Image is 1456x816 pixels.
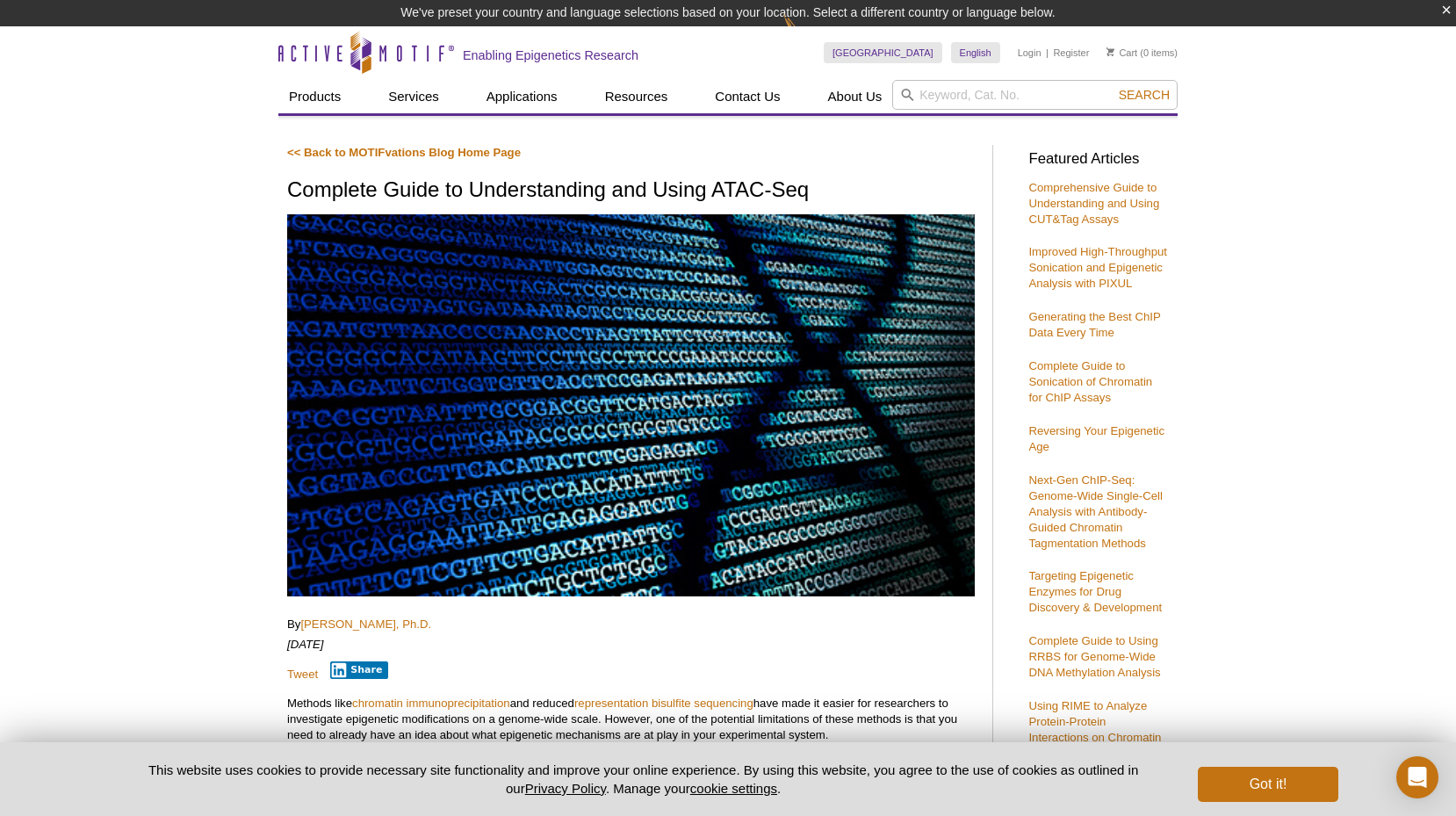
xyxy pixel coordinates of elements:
a: Targeting Epigenetic Enzymes for Drug Discovery & Development [1028,569,1162,614]
a: Services [378,80,450,113]
a: Products [278,80,351,113]
a: Improved High-Throughput Sonication and Epigenetic Analysis with PIXUL [1028,245,1167,290]
a: [GEOGRAPHIC_DATA] [824,42,942,63]
a: Reversing Your Epigenetic Age [1028,424,1164,453]
a: Login [1018,47,1042,59]
a: English [951,42,1000,63]
h2: Enabling Epigenetics Research [463,47,638,63]
a: Resources [595,80,679,113]
button: Got it! [1198,767,1338,802]
a: Applications [476,80,568,113]
button: Share [330,661,389,679]
a: Next-Gen ChIP-Seq: Genome-Wide Single-Cell Analysis with Antibody-Guided Chromatin Tagmentation M... [1028,473,1162,550]
a: Tweet [287,668,318,681]
a: Contact Us [704,80,790,113]
a: Generating the Best ChIP Data Every Time [1028,310,1160,339]
p: Methods like and reduced have made it easier for researchers to investigate epigenetic modificati... [287,696,975,743]
a: Complete Guide to Sonication of Chromatin for ChIP Assays [1028,359,1152,404]
h1: Complete Guide to Understanding and Using ATAC-Seq [287,178,975,204]
button: Search [1114,87,1175,103]
span: Search [1119,88,1170,102]
a: Cart [1106,47,1137,59]
img: Your Cart [1106,47,1114,56]
li: | [1046,42,1049,63]
button: cookie settings [690,781,777,796]
a: representation bisulfite sequencing [574,697,753,710]
a: Register [1053,47,1089,59]
a: About Us [818,80,893,113]
img: ATAC-Seq [287,214,975,596]
a: Complete Guide to Using RRBS for Genome-Wide DNA Methylation Analysis [1028,634,1160,679]
a: chromatin immunoprecipitation [352,697,510,710]
p: This website uses cookies to provide necessary site functionality and improve your online experie... [118,761,1169,798]
em: [DATE] [287,638,324,651]
a: [PERSON_NAME], Ph.D. [300,617,431,631]
a: Privacy Policy [525,781,606,796]
li: (0 items) [1106,42,1178,63]
div: Open Intercom Messenger [1396,756,1438,798]
a: Using RIME to Analyze Protein-Protein Interactions on Chromatin [1028,699,1161,744]
img: Change Here [783,13,830,54]
p: By [287,617,975,632]
a: << Back to MOTIFvations Blog Home Page [287,146,521,159]
a: Comprehensive Guide to Understanding and Using CUT&Tag Assays [1028,181,1159,226]
input: Keyword, Cat. No. [892,80,1178,110]
h3: Featured Articles [1028,152,1169,167]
